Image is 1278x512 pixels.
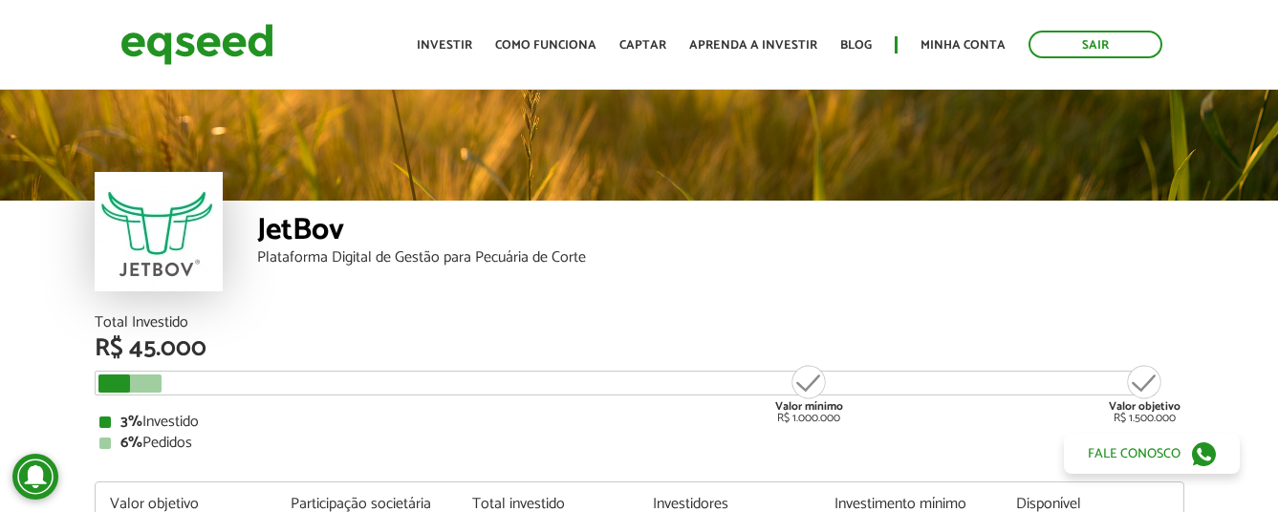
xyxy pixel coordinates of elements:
div: Investidores [653,497,806,512]
div: Participação societária [291,497,444,512]
div: R$ 1.000.000 [773,363,845,424]
div: Disponível [1016,497,1169,512]
div: Plataforma Digital de Gestão para Pecuária de Corte [257,250,1184,266]
div: Valor objetivo [110,497,263,512]
a: Investir [417,39,472,52]
strong: Valor mínimo [775,397,843,416]
div: JetBov [257,215,1184,250]
img: EqSeed [120,19,273,70]
div: Total investido [472,497,625,512]
a: Como funciona [495,39,596,52]
div: R$ 45.000 [95,336,1184,361]
a: Minha conta [921,39,1006,52]
div: Pedidos [99,436,1180,451]
strong: 3% [120,409,142,435]
strong: 6% [120,430,142,456]
div: R$ 1.500.000 [1109,363,1181,424]
a: Captar [619,39,666,52]
div: Investimento mínimo [834,497,987,512]
a: Fale conosco [1064,434,1240,474]
a: Blog [840,39,872,52]
a: Sair [1029,31,1162,58]
strong: Valor objetivo [1109,397,1181,416]
div: Investido [99,415,1180,430]
div: Total Investido [95,315,1184,331]
a: Aprenda a investir [689,39,817,52]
